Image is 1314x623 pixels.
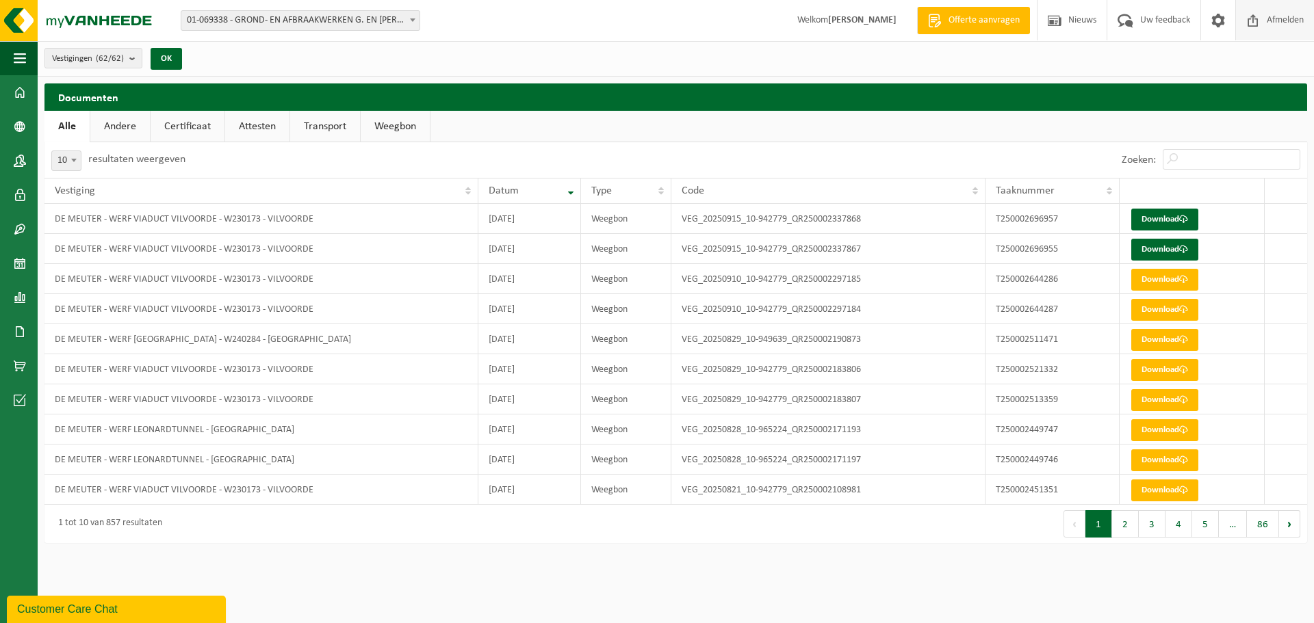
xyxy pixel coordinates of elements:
td: DE MEUTER - WERF LEONARDTUNNEL - [GEOGRAPHIC_DATA] [44,445,478,475]
td: T250002449746 [985,445,1120,475]
a: Download [1131,209,1198,230]
td: [DATE] [478,294,581,324]
td: VEG_20250829_10-942779_QR250002183806 [671,354,985,384]
span: 10 [51,150,81,171]
h2: Documenten [44,83,1307,110]
td: [DATE] [478,264,581,294]
td: VEG_20250915_10-942779_QR250002337867 [671,234,985,264]
a: Download [1131,479,1198,501]
td: Weegbon [581,414,672,445]
span: Type [591,185,612,196]
td: DE MEUTER - WERF VIADUCT VILVOORDE - W230173 - VILVOORDE [44,204,478,234]
a: Alle [44,111,90,142]
td: VEG_20250910_10-942779_QR250002297184 [671,294,985,324]
td: DE MEUTER - WERF VIADUCT VILVOORDE - W230173 - VILVOORDE [44,475,478,505]
td: VEG_20250910_10-942779_QR250002297185 [671,264,985,294]
td: DE MEUTER - WERF VIADUCT VILVOORDE - W230173 - VILVOORDE [44,294,478,324]
button: 2 [1112,510,1139,538]
span: Datum [489,185,519,196]
td: Weegbon [581,324,672,354]
span: 10 [52,151,81,170]
td: DE MEUTER - WERF LEONARDTUNNEL - [GEOGRAPHIC_DATA] [44,414,478,445]
a: Offerte aanvragen [917,7,1030,34]
span: Vestiging [55,185,95,196]
td: Weegbon [581,204,672,234]
a: Download [1131,239,1198,261]
td: T250002644286 [985,264,1120,294]
td: Weegbon [581,475,672,505]
td: T250002513359 [985,384,1120,414]
a: Download [1131,299,1198,321]
a: Download [1131,269,1198,291]
button: 5 [1192,510,1219,538]
td: [DATE] [478,384,581,414]
span: Taaknummer [996,185,1055,196]
td: T250002451351 [985,475,1120,505]
td: T250002521332 [985,354,1120,384]
td: DE MEUTER - WERF [GEOGRAPHIC_DATA] - W240284 - [GEOGRAPHIC_DATA] [44,324,478,354]
button: Vestigingen(62/62) [44,48,142,68]
td: Weegbon [581,234,672,264]
a: Download [1131,389,1198,411]
td: T250002511471 [985,324,1120,354]
td: DE MEUTER - WERF VIADUCT VILVOORDE - W230173 - VILVOORDE [44,234,478,264]
td: [DATE] [478,475,581,505]
a: Transport [290,111,360,142]
button: 3 [1139,510,1165,538]
td: VEG_20250828_10-965224_QR250002171197 [671,445,985,475]
a: Andere [90,111,150,142]
td: [DATE] [478,414,581,445]
a: Download [1131,329,1198,351]
td: [DATE] [478,354,581,384]
td: VEG_20250828_10-965224_QR250002171193 [671,414,985,445]
a: Certificaat [151,111,224,142]
label: resultaten weergeven [88,154,185,165]
span: … [1219,510,1247,538]
td: [DATE] [478,234,581,264]
button: Previous [1064,510,1085,538]
count: (62/62) [96,54,124,63]
a: Download [1131,449,1198,471]
td: DE MEUTER - WERF VIADUCT VILVOORDE - W230173 - VILVOORDE [44,384,478,414]
button: 4 [1165,510,1192,538]
td: VEG_20250829_10-942779_QR250002183807 [671,384,985,414]
td: Weegbon [581,445,672,475]
td: DE MEUTER - WERF VIADUCT VILVOORDE - W230173 - VILVOORDE [44,354,478,384]
iframe: chat widget [7,593,229,623]
a: Attesten [225,111,289,142]
label: Zoeken: [1122,155,1156,165]
td: [DATE] [478,445,581,475]
strong: [PERSON_NAME] [828,15,897,25]
td: Weegbon [581,384,672,414]
button: 1 [1085,510,1112,538]
a: Weegbon [361,111,430,142]
td: T250002696957 [985,204,1120,234]
td: T250002696955 [985,234,1120,264]
td: VEG_20250915_10-942779_QR250002337868 [671,204,985,234]
button: 86 [1247,510,1279,538]
td: [DATE] [478,324,581,354]
div: 1 tot 10 van 857 resultaten [51,512,162,536]
td: VEG_20250829_10-949639_QR250002190873 [671,324,985,354]
button: Next [1279,510,1300,538]
a: Download [1131,419,1198,441]
td: Weegbon [581,264,672,294]
td: [DATE] [478,204,581,234]
button: OK [151,48,182,70]
td: T250002644287 [985,294,1120,324]
td: T250002449747 [985,414,1120,445]
span: Code [682,185,704,196]
td: VEG_20250821_10-942779_QR250002108981 [671,475,985,505]
td: DE MEUTER - WERF VIADUCT VILVOORDE - W230173 - VILVOORDE [44,264,478,294]
span: Vestigingen [52,49,124,69]
span: 01-069338 - GROND- EN AFBRAAKWERKEN G. EN A. DE MEUTER - TERNAT [181,10,420,31]
span: 01-069338 - GROND- EN AFBRAAKWERKEN G. EN A. DE MEUTER - TERNAT [181,11,420,30]
td: Weegbon [581,294,672,324]
span: Offerte aanvragen [945,14,1023,27]
a: Download [1131,359,1198,381]
td: Weegbon [581,354,672,384]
